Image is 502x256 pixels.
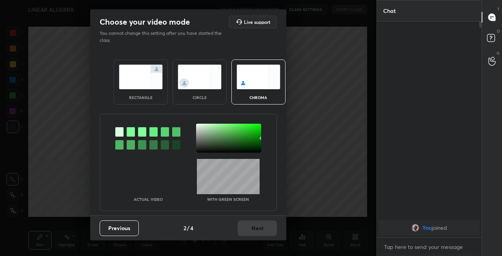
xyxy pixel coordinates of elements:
div: rectangle [125,96,156,99]
h4: / [187,224,189,232]
p: G [497,50,500,56]
img: circleScreenIcon.acc0effb.svg [178,65,222,89]
h2: Choose your video mode [100,17,190,27]
div: grid [377,218,482,237]
span: joined [432,225,447,231]
p: You cannot change this setting after you have started the class [100,30,227,44]
img: 1400c990764a43aca6cb280cd9c2ba30.jpg [411,224,419,232]
h4: 2 [184,224,186,232]
button: Previous [100,220,139,236]
p: Actual Video [134,197,163,201]
img: chromaScreenIcon.c19ab0a0.svg [236,65,280,89]
span: You [422,225,432,231]
p: With green screen [207,197,249,201]
p: D [497,28,500,34]
p: T [497,6,500,12]
h5: Live support [244,20,270,24]
p: Chat [377,0,402,21]
h4: 4 [190,224,193,232]
img: normalScreenIcon.ae25ed63.svg [119,65,163,89]
div: chroma [243,96,274,99]
div: circle [184,96,215,99]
